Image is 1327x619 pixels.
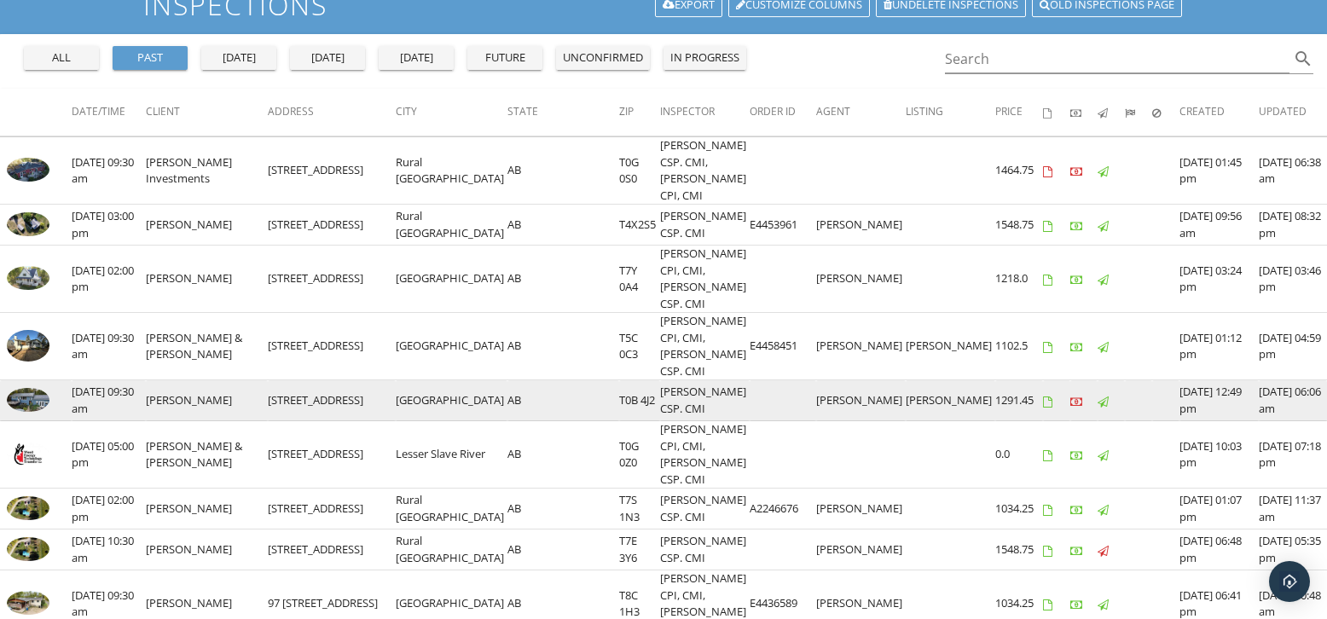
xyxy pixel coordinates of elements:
[816,529,906,570] td: [PERSON_NAME]
[396,246,507,313] td: [GEOGRAPHIC_DATA]
[1259,89,1327,136] th: Updated: Not sorted.
[750,489,816,529] td: A2246676
[379,46,454,70] button: [DATE]
[906,313,995,380] td: [PERSON_NAME]
[507,421,619,489] td: AB
[72,137,146,205] td: [DATE] 09:30 am
[619,104,634,119] span: Zip
[995,89,1043,136] th: Price: Not sorted.
[1259,380,1327,421] td: [DATE] 06:06 am
[1259,529,1327,570] td: [DATE] 05:35 pm
[1259,489,1327,529] td: [DATE] 11:37 am
[1152,89,1179,136] th: Canceled: Not sorted.
[1259,137,1327,205] td: [DATE] 06:38 am
[750,89,816,136] th: Order ID: Not sorted.
[660,380,750,421] td: [PERSON_NAME] CSP. CMI
[507,137,619,205] td: AB
[906,104,943,119] span: Listing
[72,380,146,421] td: [DATE] 09:30 am
[1125,89,1152,136] th: Submitted: Not sorted.
[268,529,396,570] td: [STREET_ADDRESS]
[563,49,643,67] div: unconfirmed
[816,313,906,380] td: [PERSON_NAME]
[995,313,1043,380] td: 1102.5
[995,489,1043,529] td: 1034.25
[619,489,660,529] td: T7S 1N3
[146,89,268,136] th: Client: Not sorted.
[1179,205,1259,246] td: [DATE] 09:56 am
[945,45,1289,73] input: Search
[619,380,660,421] td: T0B 4J2
[507,489,619,529] td: AB
[995,380,1043,421] td: 1291.45
[7,496,49,520] img: 9471642%2Fcover_photos%2FrQyXa674qJM3szKaQhl4%2Fsmall.jpg
[1293,49,1313,69] i: search
[619,313,660,380] td: T5C 0C3
[995,205,1043,246] td: 1548.75
[1179,313,1259,380] td: [DATE] 01:12 pm
[146,421,268,489] td: [PERSON_NAME] & [PERSON_NAME]
[7,388,49,412] img: 9524124%2Fcover_photos%2Fh2vpKrkDBuyA88b5PhT9%2Fsmall.jpeg
[146,380,268,421] td: [PERSON_NAME]
[507,380,619,421] td: AB
[1259,313,1327,380] td: [DATE] 04:59 pm
[619,137,660,205] td: T0G 0S0
[1259,205,1327,246] td: [DATE] 08:32 pm
[396,104,417,119] span: City
[396,89,507,136] th: City: Not sorted.
[816,380,906,421] td: [PERSON_NAME]
[1179,137,1259,205] td: [DATE] 01:45 pm
[507,205,619,246] td: AB
[396,529,507,570] td: Rural [GEOGRAPHIC_DATA]
[660,246,750,313] td: [PERSON_NAME] CPI, CMI, [PERSON_NAME] CSP. CMI
[995,421,1043,489] td: 0.0
[660,313,750,380] td: [PERSON_NAME] CPI, CMI, [PERSON_NAME] CSP. CMI
[268,246,396,313] td: [STREET_ADDRESS]
[72,313,146,380] td: [DATE] 09:30 am
[146,104,180,119] span: Client
[906,380,995,421] td: [PERSON_NAME]
[268,421,396,489] td: [STREET_ADDRESS]
[72,89,146,136] th: Date/Time: Not sorted.
[7,591,49,615] img: 9526688%2Fcover_photos%2FulRADfXYJIvMRF7FaHUz%2Fsmall.jpg
[1259,246,1327,313] td: [DATE] 03:46 pm
[146,313,268,380] td: [PERSON_NAME] & [PERSON_NAME]
[72,246,146,313] td: [DATE] 02:00 pm
[467,46,542,70] button: future
[474,49,536,67] div: future
[995,246,1043,313] td: 1218.0
[1179,421,1259,489] td: [DATE] 10:03 pm
[660,489,750,529] td: [PERSON_NAME] CSP. CMI
[7,330,49,362] img: 9551062%2Fcover_photos%2FwiylMM7gamqjcmCWAK9f%2Fsmall.jpg
[660,205,750,246] td: [PERSON_NAME] CSP. CMI
[146,205,268,246] td: [PERSON_NAME]
[663,46,746,70] button: in progress
[7,443,49,466] img: 9561190%2Fcover_photos%2FhE5IPWghhyZYHpeKwOVf%2Fsmall.jpeg
[113,46,188,70] button: past
[72,421,146,489] td: [DATE] 05:00 pm
[7,537,49,561] img: 9520160%2Freports%2F2a4ae67b-88fa-4b61-9167-2d8212346537%2Fcover_photos%2FonWpmaN46F4u9vg1bKFN%2F...
[1269,561,1310,602] div: Open Intercom Messenger
[660,137,750,205] td: [PERSON_NAME] CSP. CMI, [PERSON_NAME] CPI, CMI
[396,205,507,246] td: Rural [GEOGRAPHIC_DATA]
[396,380,507,421] td: [GEOGRAPHIC_DATA]
[385,49,447,67] div: [DATE]
[816,205,906,246] td: [PERSON_NAME]
[1179,529,1259,570] td: [DATE] 06:48 pm
[7,266,49,290] img: 9518722%2Fcover_photos%2Fm2O62AKhoWj689316B9d%2Fsmall.jpg
[1098,89,1125,136] th: Published: Not sorted.
[750,104,796,119] span: Order ID
[1259,421,1327,489] td: [DATE] 07:18 pm
[396,421,507,489] td: Lesser Slave River
[146,529,268,570] td: [PERSON_NAME]
[619,421,660,489] td: T0G 0Z0
[1179,489,1259,529] td: [DATE] 01:07 pm
[268,205,396,246] td: [STREET_ADDRESS]
[208,49,269,67] div: [DATE]
[619,89,660,136] th: Zip: Not sorted.
[146,246,268,313] td: [PERSON_NAME]
[1070,89,1098,136] th: Paid: Not sorted.
[146,137,268,205] td: [PERSON_NAME] Investments
[995,104,1023,119] span: Price
[507,529,619,570] td: AB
